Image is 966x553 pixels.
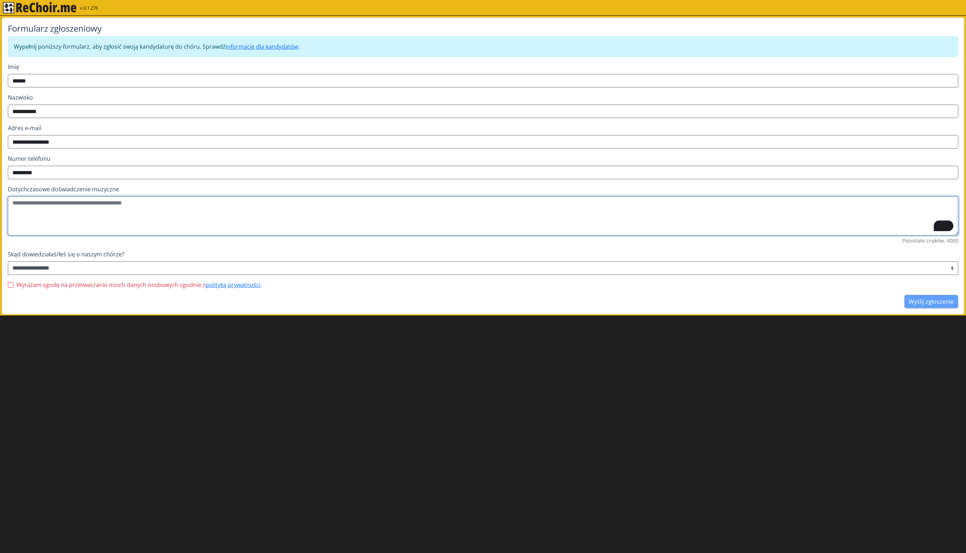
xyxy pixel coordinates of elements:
[8,23,958,34] h4: Formularz zgłoszeniowy
[80,5,98,12] span: v.0.1.276
[8,250,958,259] label: Skąd dowiedziałaś/łeś się o naszym chórze?
[8,63,958,71] label: Imię
[8,36,958,57] div: Wypełnij poniższy formularz, aby zgłosić swoją kandydaturę do chóru. Sprawdź .
[226,43,298,50] a: informacje dla kandydatów
[8,237,958,244] small: Pozostało znaków: 4000
[16,281,262,289] label: Wyrażam zgodę na przetwarzanie moich danych osobowych zgodnie z .
[8,185,958,193] label: Dotychczasowe doświadczenie muzyczne
[205,281,261,289] a: polityką prywatności
[8,154,958,163] label: Numer telefonu
[8,124,958,132] label: Adres e-mail
[3,2,76,14] img: rekłajer mi
[8,196,958,235] textarea: To enrich screen reader interactions, please activate Accessibility in Grammarly extension settings
[8,93,958,102] label: Nazwisko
